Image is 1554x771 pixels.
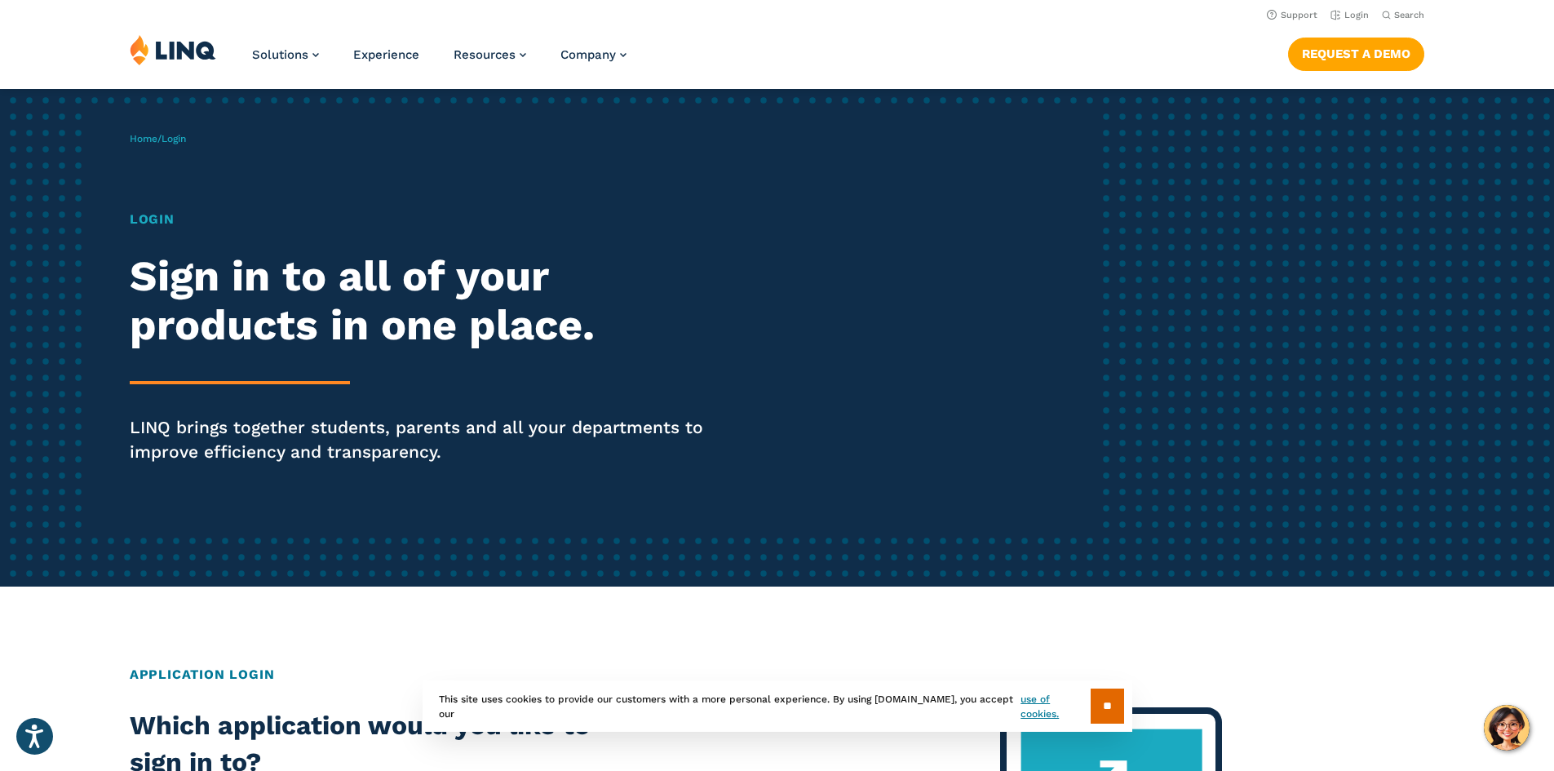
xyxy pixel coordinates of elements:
p: LINQ brings together students, parents and all your departments to improve efficiency and transpa... [130,415,728,464]
span: Company [560,47,616,62]
div: This site uses cookies to provide our customers with a more personal experience. By using [DOMAIN... [423,680,1132,732]
h2: Application Login [130,665,1424,685]
a: Home [130,133,157,144]
a: Resources [454,47,526,62]
h2: Sign in to all of your products in one place. [130,252,728,350]
span: Solutions [252,47,308,62]
nav: Primary Navigation [252,34,626,88]
a: Login [1330,10,1369,20]
a: Solutions [252,47,319,62]
a: Experience [353,47,419,62]
span: / [130,133,186,144]
button: Open Search Bar [1382,9,1424,21]
span: Resources [454,47,516,62]
span: Search [1394,10,1424,20]
nav: Button Navigation [1288,34,1424,70]
button: Hello, have a question? Let’s chat. [1484,705,1530,751]
h1: Login [130,210,728,229]
a: Request a Demo [1288,38,1424,70]
a: Support [1267,10,1317,20]
a: Company [560,47,626,62]
a: use of cookies. [1021,692,1090,721]
span: Login [162,133,186,144]
img: LINQ | K‑12 Software [130,34,216,65]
